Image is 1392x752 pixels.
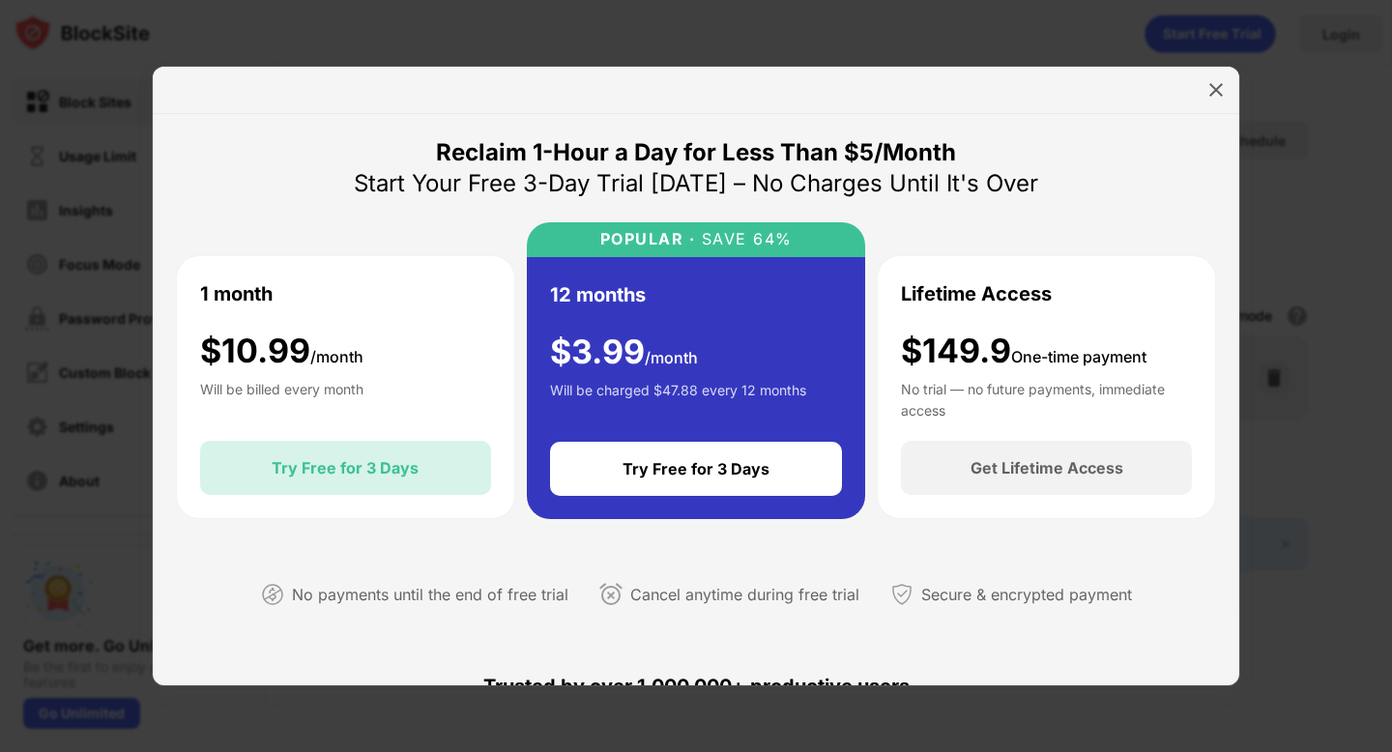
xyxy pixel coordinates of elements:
div: Try Free for 3 Days [272,458,419,477]
div: Secure & encrypted payment [921,581,1132,609]
div: 12 months [550,280,646,309]
div: Trusted by over 1,000,000+ productive users [176,640,1216,733]
div: $149.9 [901,332,1146,371]
span: /month [310,347,363,366]
div: No trial — no future payments, immediate access [901,379,1192,418]
div: Will be billed every month [200,379,363,418]
div: No payments until the end of free trial [292,581,568,609]
img: cancel-anytime [599,583,623,606]
div: $ 3.99 [550,333,698,372]
div: $ 10.99 [200,332,363,371]
img: not-paying [261,583,284,606]
div: Lifetime Access [901,279,1052,308]
img: secured-payment [890,583,913,606]
div: Cancel anytime during free trial [630,581,859,609]
div: Will be charged $47.88 every 12 months [550,380,806,419]
span: One-time payment [1011,347,1146,366]
div: Try Free for 3 Days [623,459,769,478]
div: Reclaim 1-Hour a Day for Less Than $5/Month [436,137,956,168]
div: POPULAR · [600,230,696,248]
div: SAVE 64% [695,230,793,248]
span: /month [645,348,698,367]
div: 1 month [200,279,273,308]
div: Get Lifetime Access [971,458,1123,477]
div: Start Your Free 3-Day Trial [DATE] – No Charges Until It's Over [354,168,1038,199]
